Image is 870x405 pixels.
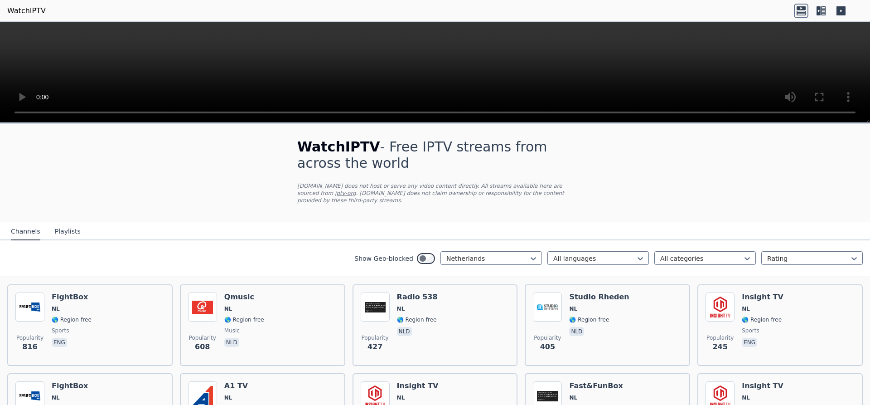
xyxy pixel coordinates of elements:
span: WatchIPTV [297,139,380,155]
p: nld [397,327,412,336]
span: NL [52,305,60,312]
h6: FightBox [52,293,92,302]
span: Popularity [362,334,389,342]
span: NL [397,305,405,312]
h6: Insight TV [397,381,439,390]
span: 816 [22,342,37,352]
p: eng [742,338,757,347]
span: 🌎 Region-free [397,316,437,323]
label: Show Geo-blocked [354,254,413,263]
span: sports [742,327,759,334]
h6: Radio 538 [397,293,438,302]
span: NL [742,305,750,312]
span: 608 [195,342,210,352]
img: Qmusic [188,293,217,322]
h6: Studio Rheden [569,293,629,302]
span: 🌎 Region-free [52,316,92,323]
img: Radio 538 [361,293,390,322]
span: NL [224,305,232,312]
span: Popularity [706,334,734,342]
span: NL [569,394,577,401]
h6: Qmusic [224,293,264,302]
h6: Insight TV [742,293,783,302]
span: NL [569,305,577,312]
h6: A1 TV [224,381,264,390]
h6: FightBox [52,381,92,390]
h6: Fast&FunBox [569,381,623,390]
p: nld [569,327,584,336]
span: NL [742,394,750,401]
span: Popularity [534,334,561,342]
h6: Insight TV [742,381,783,390]
button: Playlists [55,223,81,240]
p: eng [52,338,67,347]
img: Insight TV [706,293,735,322]
a: WatchIPTV [7,5,46,16]
span: 405 [540,342,555,352]
span: NL [224,394,232,401]
p: nld [224,338,239,347]
span: 🌎 Region-free [742,316,782,323]
img: Studio Rheden [533,293,562,322]
h1: - Free IPTV streams from across the world [297,139,573,171]
p: [DOMAIN_NAME] does not host or serve any video content directly. All streams available here are s... [297,182,573,204]
a: iptv-org [335,190,356,196]
span: 245 [712,342,727,352]
span: 427 [367,342,382,352]
span: sports [52,327,69,334]
span: NL [52,394,60,401]
button: Channels [11,223,40,240]
span: Popularity [16,334,43,342]
span: 🌎 Region-free [224,316,264,323]
img: FightBox [15,293,44,322]
span: Popularity [189,334,216,342]
span: NL [397,394,405,401]
span: 🌎 Region-free [569,316,609,323]
span: music [224,327,240,334]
